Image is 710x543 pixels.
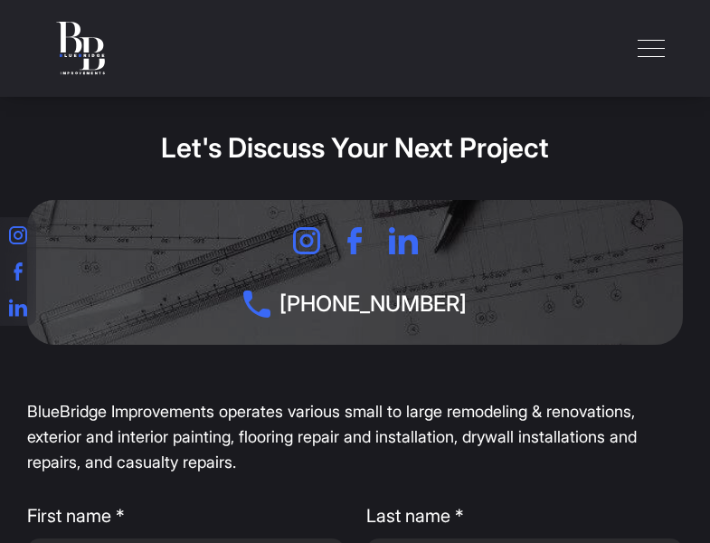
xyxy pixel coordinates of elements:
h2: Let's Discuss Your Next Project [27,131,683,200]
span: First name * [27,502,345,529]
a: [PHONE_NUMBER] [243,291,467,318]
span: Last name * [366,502,684,529]
button: Toggle navigation [606,24,696,73]
div: BlueBridge Improvements operates various small to large remodeling & renovations, exterior and in... [27,399,683,475]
